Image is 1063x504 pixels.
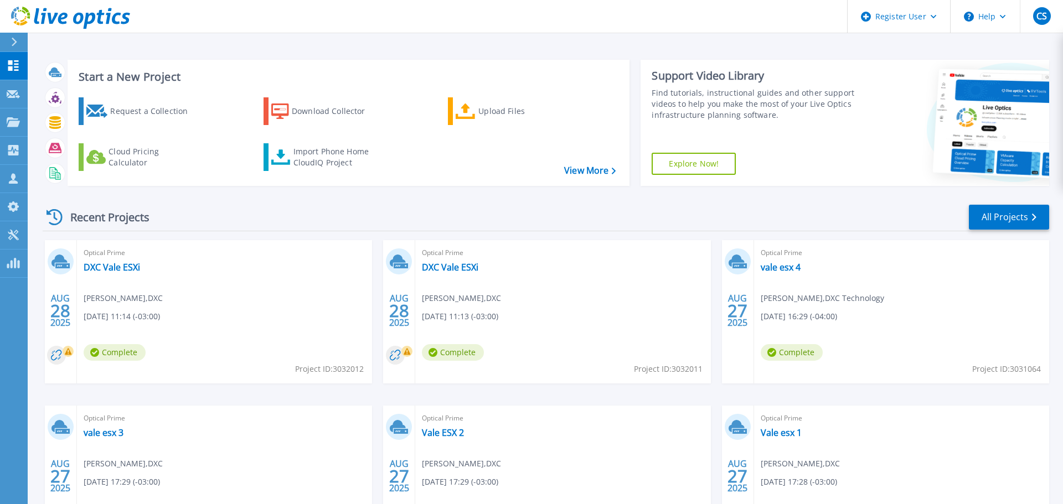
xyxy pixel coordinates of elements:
span: Optical Prime [761,247,1043,259]
div: Recent Projects [43,204,164,231]
span: Complete [422,344,484,361]
a: vale esx 3 [84,427,123,438]
span: [DATE] 11:13 (-03:00) [422,310,498,323]
span: CS [1036,12,1047,20]
span: [PERSON_NAME] , DXC [422,292,501,304]
span: [DATE] 11:14 (-03:00) [84,310,160,323]
div: Download Collector [292,100,380,122]
span: [PERSON_NAME] , DXC [84,292,163,304]
span: Optical Prime [422,412,704,424]
div: Cloud Pricing Calculator [109,146,197,168]
div: Import Phone Home CloudIQ Project [293,146,380,168]
a: Download Collector [264,97,387,125]
span: Complete [761,344,823,361]
span: Optical Prime [84,412,365,424]
div: Find tutorials, instructional guides and other support videos to help you make the most of your L... [652,87,860,121]
span: [DATE] 16:29 (-04:00) [761,310,837,323]
span: Project ID: 3032011 [634,363,703,375]
a: View More [564,165,616,176]
span: 27 [727,471,747,481]
span: Project ID: 3031064 [972,363,1041,375]
a: Request a Collection [79,97,202,125]
a: Vale esx 1 [761,427,802,438]
span: 28 [50,306,70,315]
span: 27 [727,306,747,315]
span: [PERSON_NAME] , DXC [84,458,163,470]
span: [PERSON_NAME] , DXC [761,458,840,470]
span: 28 [389,306,409,315]
span: 27 [389,471,409,481]
div: AUG 2025 [389,290,410,331]
div: AUG 2025 [389,456,410,496]
span: [PERSON_NAME] , DXC [422,458,501,470]
span: 27 [50,471,70,481]
div: Upload Files [478,100,567,122]
a: vale esx 4 [761,262,801,273]
a: Cloud Pricing Calculator [79,143,202,171]
a: Vale ESX 2 [422,427,464,438]
a: DXC Vale ESXi [84,262,140,273]
span: Optical Prime [84,247,365,259]
div: Support Video Library [652,69,860,83]
div: AUG 2025 [50,456,71,496]
a: DXC Vale ESXi [422,262,478,273]
span: [DATE] 17:29 (-03:00) [422,476,498,488]
a: All Projects [969,205,1049,230]
span: [PERSON_NAME] , DXC Technology [761,292,884,304]
div: Request a Collection [110,100,199,122]
span: Complete [84,344,146,361]
span: Project ID: 3032012 [295,363,364,375]
a: Upload Files [448,97,571,125]
span: [DATE] 17:28 (-03:00) [761,476,837,488]
span: [DATE] 17:29 (-03:00) [84,476,160,488]
div: AUG 2025 [727,290,748,331]
h3: Start a New Project [79,71,616,83]
span: Optical Prime [422,247,704,259]
a: Explore Now! [652,153,736,175]
span: Optical Prime [761,412,1043,424]
div: AUG 2025 [727,456,748,496]
div: AUG 2025 [50,290,71,331]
